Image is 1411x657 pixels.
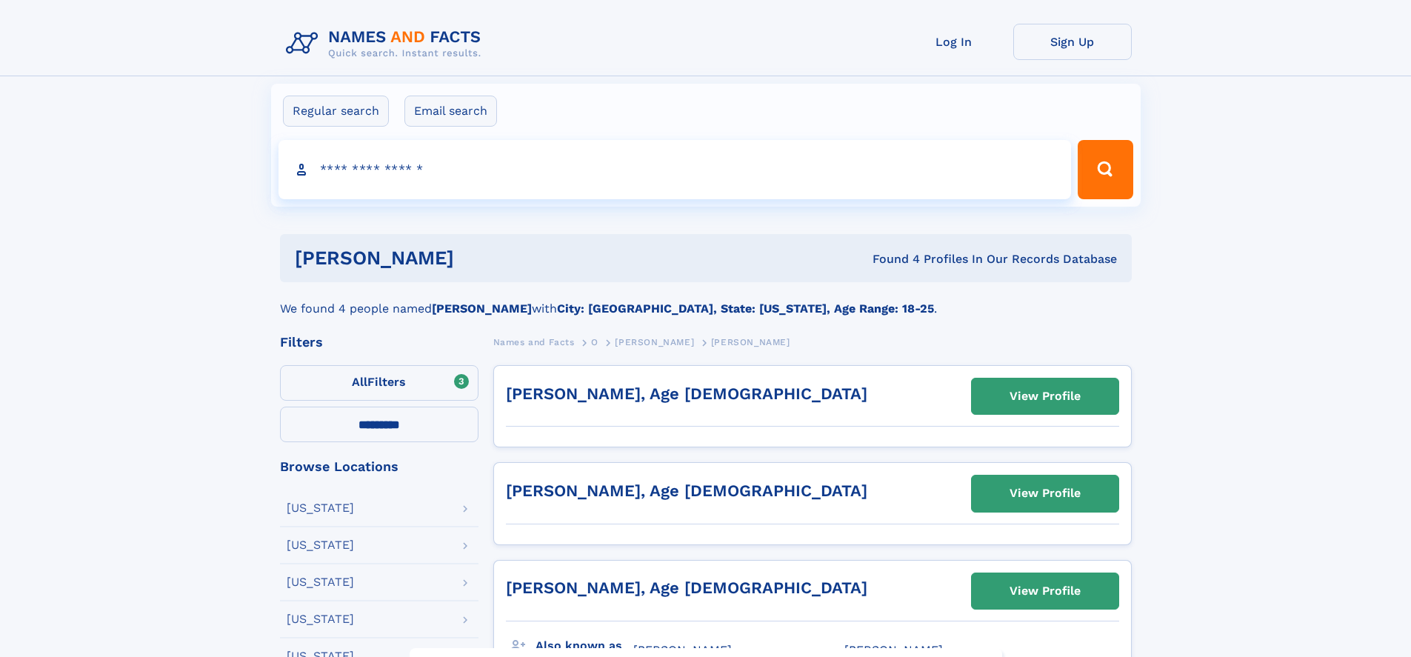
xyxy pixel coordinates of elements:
[1010,379,1081,413] div: View Profile
[404,96,497,127] label: Email search
[972,573,1118,609] a: View Profile
[633,643,732,657] span: [PERSON_NAME]
[1013,24,1132,60] a: Sign Up
[295,249,664,267] h1: [PERSON_NAME]
[591,333,598,351] a: O
[844,643,943,657] span: [PERSON_NAME]
[972,476,1118,511] a: View Profile
[280,282,1132,318] div: We found 4 people named with .
[1010,476,1081,510] div: View Profile
[1010,574,1081,608] div: View Profile
[432,301,532,316] b: [PERSON_NAME]
[615,333,694,351] a: [PERSON_NAME]
[283,96,389,127] label: Regular search
[493,333,575,351] a: Names and Facts
[280,24,493,64] img: Logo Names and Facts
[1078,140,1133,199] button: Search Button
[972,378,1118,414] a: View Profile
[280,460,478,473] div: Browse Locations
[506,384,867,403] a: [PERSON_NAME], Age [DEMOGRAPHIC_DATA]
[278,140,1072,199] input: search input
[352,375,367,389] span: All
[287,576,354,588] div: [US_STATE]
[506,481,867,500] a: [PERSON_NAME], Age [DEMOGRAPHIC_DATA]
[287,502,354,514] div: [US_STATE]
[280,336,478,349] div: Filters
[280,365,478,401] label: Filters
[711,337,790,347] span: [PERSON_NAME]
[287,613,354,625] div: [US_STATE]
[615,337,694,347] span: [PERSON_NAME]
[506,578,867,597] a: [PERSON_NAME], Age [DEMOGRAPHIC_DATA]
[591,337,598,347] span: O
[663,251,1117,267] div: Found 4 Profiles In Our Records Database
[287,539,354,551] div: [US_STATE]
[557,301,934,316] b: City: [GEOGRAPHIC_DATA], State: [US_STATE], Age Range: 18-25
[895,24,1013,60] a: Log In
